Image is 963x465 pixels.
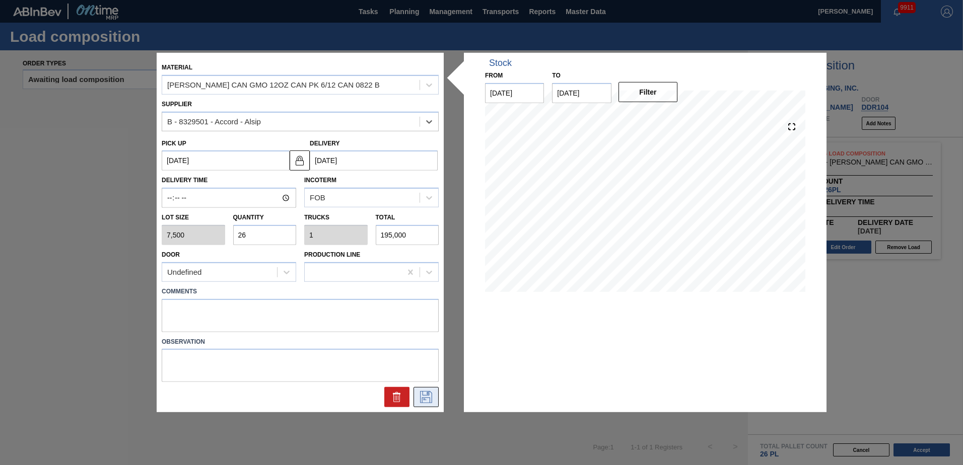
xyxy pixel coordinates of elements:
[376,214,395,221] label: Total
[167,117,261,126] div: B - 8329501 - Accord - Alsip
[304,177,336,184] label: Incoterm
[162,139,186,146] label: Pick up
[162,334,439,349] label: Observation
[310,194,325,202] div: FOB
[552,72,560,79] label: to
[162,210,225,225] label: Lot size
[162,173,296,188] label: Delivery Time
[233,214,264,221] label: Quantity
[414,387,439,407] div: Save Suggestion
[162,101,192,108] label: Supplier
[384,387,409,407] div: Delete Suggestion
[294,154,306,166] img: locked
[310,150,438,171] input: mm/dd/yyyy
[167,81,380,89] div: [PERSON_NAME] CAN GMO 12OZ CAN PK 6/12 CAN 0822 B
[290,150,310,170] button: locked
[162,251,180,258] label: Door
[489,58,512,68] div: Stock
[618,82,677,102] button: Filter
[304,251,360,258] label: Production Line
[485,83,544,103] input: mm/dd/yyyy
[310,139,340,146] label: Delivery
[162,64,192,71] label: Material
[304,214,329,221] label: Trucks
[552,83,611,103] input: mm/dd/yyyy
[485,72,503,79] label: From
[167,268,201,276] div: Undefined
[162,150,290,171] input: mm/dd/yyyy
[162,284,439,299] label: Comments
